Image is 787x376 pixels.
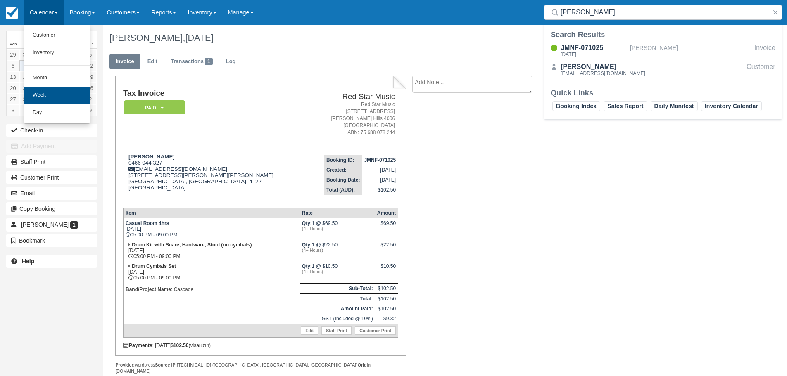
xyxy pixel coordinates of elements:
a: 3 [7,105,19,116]
a: Help [6,255,97,268]
a: Edit [141,54,164,70]
a: Invoice [109,54,140,70]
a: 7 [19,60,32,71]
th: Sun [84,40,97,49]
strong: Qty [302,242,312,248]
img: checkfront-main-nav-mini-logo.png [6,7,18,19]
em: (4+ Hours) [302,226,373,231]
strong: Provider: [115,362,135,367]
td: 1 @ $69.50 [300,218,375,240]
div: [PERSON_NAME] [561,62,645,72]
strong: Qty [302,263,312,269]
span: [DATE] [185,33,213,43]
p: : Cascade [126,285,297,293]
div: [DATE] [561,52,627,57]
td: $102.50 [375,304,398,314]
strong: Drum Cymbals Set [132,263,176,269]
a: 12 [84,60,97,71]
strong: [PERSON_NAME] [128,154,175,160]
strong: Drum Kit with Snare, Hardware, Stool (no cymbals) [132,242,252,248]
input: Search ( / ) [561,5,769,20]
div: Quick Links [551,88,775,98]
a: 30 [19,49,32,60]
a: Customer Print [355,326,396,335]
span: 1 [70,221,78,229]
a: Staff Print [6,155,97,168]
strong: Source IP: [155,362,177,367]
div: Customer [747,62,775,78]
strong: Payments [123,343,152,348]
th: Amount [375,208,398,218]
th: Total (AUD): [324,185,362,195]
div: JMNF-071025 [561,43,627,53]
a: Log [220,54,242,70]
a: 9 [84,105,97,116]
th: Mon [7,40,19,49]
a: 26 [84,83,97,94]
a: 29 [7,49,19,60]
a: 13 [7,71,19,83]
div: [PERSON_NAME] [630,43,751,59]
div: Search Results [551,30,775,40]
th: Booking Date: [324,175,362,185]
button: Email [6,187,97,200]
span: 1 [205,58,213,65]
strong: Casual Room 4hrs [126,220,169,226]
strong: Band/Project Name [126,286,171,292]
div: : [DATE] (visa ) [123,343,398,348]
a: [PERSON_NAME] 1 [6,218,97,231]
td: 1 @ $22.50 [300,240,375,261]
a: JMNF-071025[DATE][PERSON_NAME]Invoice [544,43,782,59]
a: 6 [7,60,19,71]
td: 1 @ $10.50 [300,261,375,283]
a: Day [24,104,90,121]
a: 27 [7,94,19,105]
button: Check-in [6,124,97,137]
em: (4+ Hours) [302,269,373,274]
a: 28 [19,94,32,105]
td: $102.50 [375,293,398,304]
th: Rate [300,208,375,218]
div: 0466 044 327 [EMAIL_ADDRESS][DOMAIN_NAME] [STREET_ADDRESS][PERSON_NAME][PERSON_NAME] [GEOGRAPHIC_... [123,154,307,201]
a: 4 [19,105,32,116]
td: [DATE] [362,175,398,185]
strong: $102.50 [171,343,188,348]
a: Week [24,87,90,104]
a: 19 [84,71,97,83]
strong: Qty [302,220,312,226]
a: Staff Print [321,326,352,335]
a: Paid [123,100,183,115]
td: $102.50 [362,185,398,195]
th: Booking ID: [324,155,362,165]
a: Edit [301,326,318,335]
small: 8014 [199,343,209,348]
div: $69.50 [377,220,396,233]
b: Help [22,258,34,265]
a: Month [24,69,90,87]
th: Total: [300,293,375,304]
address: Red Star Music [STREET_ADDRESS] [PERSON_NAME] Hills 4006 [GEOGRAPHIC_DATA] ABN: 75 688 078 244 [311,101,395,137]
div: $22.50 [377,242,396,254]
th: Created: [324,165,362,175]
div: [EMAIL_ADDRESS][DOMAIN_NAME] [561,71,645,76]
a: 21 [19,83,32,94]
div: wordpress [TECHNICAL_ID] ([GEOGRAPHIC_DATA], [GEOGRAPHIC_DATA], [GEOGRAPHIC_DATA]) : [DOMAIN_NAME] [115,362,406,374]
th: Tue [19,40,32,49]
th: Sub-Total: [300,283,375,293]
em: (4+ Hours) [302,248,373,253]
td: [DATE] 05:00 PM - 09:00 PM [123,261,300,283]
button: Copy Booking [6,202,97,215]
span: [PERSON_NAME] [21,221,69,228]
a: [PERSON_NAME][EMAIL_ADDRESS][DOMAIN_NAME]Customer [544,62,782,78]
ul: Calendar [24,25,90,124]
strong: JMNF-071025 [364,157,396,163]
h1: Tax Invoice [123,89,307,98]
div: Invoice [754,43,775,59]
a: Inventory Calendar [701,101,762,111]
td: $102.50 [375,283,398,293]
strong: Origin [358,362,371,367]
a: 20 [7,83,19,94]
a: Sales Report [604,101,647,111]
div: $10.50 [377,263,396,276]
td: $9.32 [375,314,398,324]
